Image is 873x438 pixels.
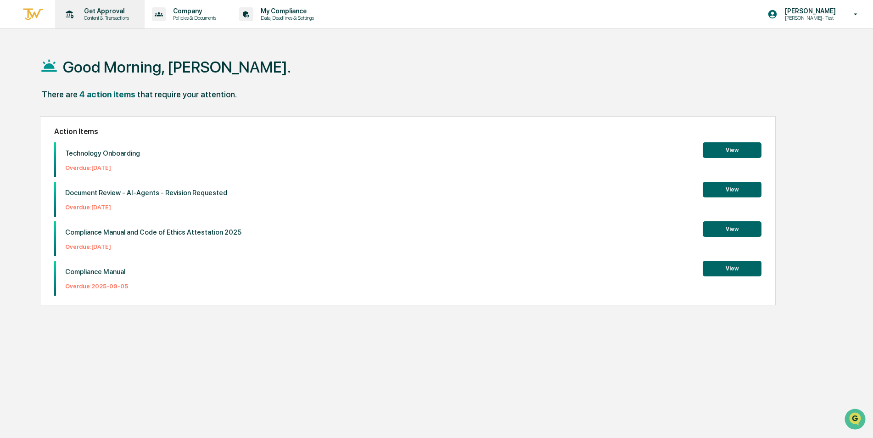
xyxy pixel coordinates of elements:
h2: Action Items [54,127,761,136]
div: that require your attention. [137,90,237,99]
h1: Good Morning, [PERSON_NAME]. [63,58,291,76]
p: Document Review - AI-Agents - Revision Requested [65,189,227,197]
button: View [703,261,761,276]
div: There are [42,90,78,99]
div: 4 action items [79,90,135,99]
p: Overdue: 2025-09-05 [65,283,128,290]
a: View [703,224,761,233]
p: [PERSON_NAME] [778,7,840,15]
a: 🔎Data Lookup [6,129,62,146]
p: How can we help? [9,19,167,34]
img: 1746055101610-c473b297-6a78-478c-a979-82029cc54cd1 [9,70,26,87]
span: Attestations [76,116,114,125]
span: Data Lookup [18,133,58,142]
a: View [703,145,761,154]
a: 🖐️Preclearance [6,112,63,129]
button: View [703,142,761,158]
div: Start new chat [31,70,151,79]
p: Overdue: [DATE] [65,204,227,211]
p: Company [166,7,221,15]
a: View [703,264,761,272]
p: Overdue: [DATE] [65,243,241,250]
iframe: Open customer support [844,408,868,432]
p: Policies & Documents [166,15,221,21]
p: [PERSON_NAME]- Test [778,15,840,21]
button: View [703,182,761,197]
p: My Compliance [253,7,319,15]
span: Preclearance [18,116,59,125]
p: Get Approval [77,7,134,15]
div: 🗄️ [67,117,74,124]
p: Content & Transactions [77,15,134,21]
p: Technology Onboarding [65,149,140,157]
a: 🗄️Attestations [63,112,118,129]
div: We're available if you need us! [31,79,116,87]
a: Powered byPylon [65,155,111,163]
p: Overdue: [DATE] [65,164,140,171]
button: Start new chat [156,73,167,84]
a: View [703,185,761,193]
div: 🔎 [9,134,17,141]
p: Compliance Manual [65,268,128,276]
p: Compliance Manual and Code of Ethics Attestation 2025 [65,228,241,236]
p: Data, Deadlines & Settings [253,15,319,21]
div: 🖐️ [9,117,17,124]
button: View [703,221,761,237]
span: Pylon [91,156,111,163]
img: logo [22,7,44,22]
